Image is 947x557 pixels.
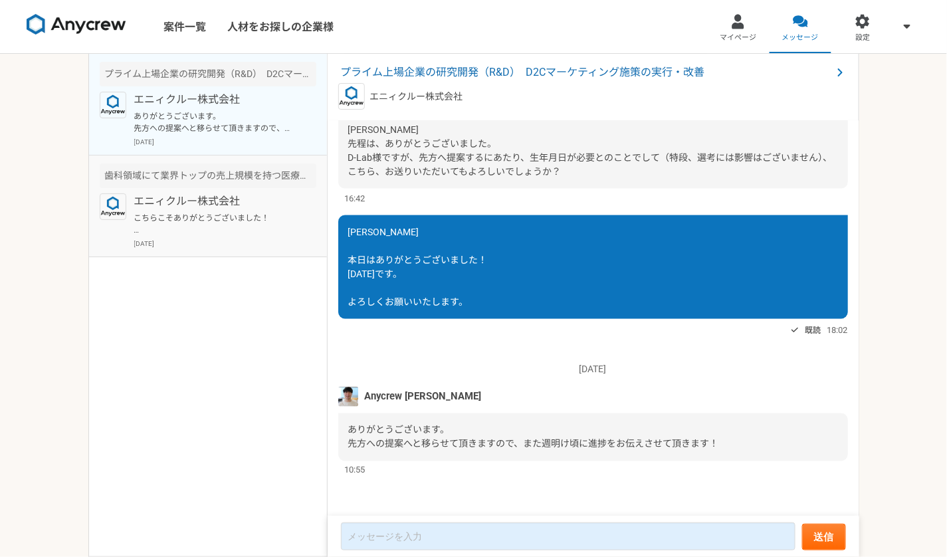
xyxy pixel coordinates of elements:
span: メッセージ [782,33,819,43]
span: [PERSON_NAME] 先程は、ありがとうございました。 D-Lab様ですが、先方へ提案するにあたり、生年月日が必要とのことでして（特段、選考には影響はございません）、こちら、お送りいただい... [348,124,833,177]
span: 16:42 [344,192,365,205]
span: Anycrew [PERSON_NAME] [364,390,481,404]
img: logo_text_blue_01.png [338,83,365,110]
p: [DATE] [134,239,316,249]
span: 18:02 [827,324,848,336]
button: 送信 [802,524,846,550]
div: プライム上場企業の研究開発（R&D） D2Cマーケティング施策の実行・改善 [100,62,316,86]
span: プライム上場企業の研究開発（R&D） D2Cマーケティング施策の実行・改善 [341,64,832,80]
span: 10:55 [344,464,365,477]
span: [PERSON_NAME] 本日はありがとうございました！ [DATE]です。 よろしくお願いいたします。 [348,227,488,307]
p: [DATE] [338,362,848,376]
p: こちらこそありがとうございました！ ご連絡お待ちしております。 [134,212,298,236]
img: 8DqYSo04kwAAAAASUVORK5CYII= [27,14,126,35]
img: logo_text_blue_01.png [100,92,126,118]
span: マイページ [720,33,756,43]
span: ありがとうございます。 先方への提案へと移らせて頂きますので、また週明け頃に進捗をお伝えさせて頂きます！ [348,425,719,449]
p: ありがとうございます。 先方への提案へと移らせて頂きますので、また週明け頃に進捗をお伝えさせて頂きます！ [134,110,298,134]
p: エニィクルー株式会社 [134,193,298,209]
p: エニィクルー株式会社 [370,90,463,104]
div: 歯科領域にて業界トップの売上規模を持つ医療法人 マーケティングアドバイザー [100,164,316,188]
img: logo_text_blue_01.png [100,193,126,220]
img: %E3%83%95%E3%82%9A%E3%83%AD%E3%83%95%E3%82%A3%E3%83%BC%E3%83%AB%E7%94%BB%E5%83%8F%E3%81%AE%E3%82%... [338,387,358,407]
p: [DATE] [134,137,316,147]
span: 既読 [805,322,821,338]
p: エニィクルー株式会社 [134,92,298,108]
span: 設定 [855,33,870,43]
